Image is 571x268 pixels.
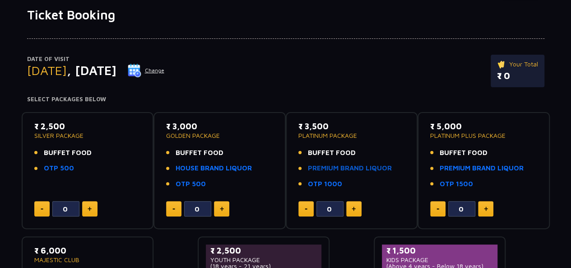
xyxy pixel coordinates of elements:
[34,244,141,257] p: ₹ 6,000
[44,163,74,174] a: OTP 500
[308,163,392,174] a: PREMIUM BRAND LIQUOR
[308,148,356,158] span: BUFFET FOOD
[440,163,524,174] a: PREMIUM BRAND LIQUOR
[497,59,506,69] img: ticket
[127,63,165,78] button: Change
[497,59,538,69] p: Your Total
[308,179,342,189] a: OTP 1000
[305,208,307,210] img: minus
[41,208,43,210] img: minus
[176,179,206,189] a: OTP 500
[166,120,273,132] p: ₹ 3,000
[298,132,405,139] p: PLATINUM PACKAGE
[166,132,273,139] p: GOLDEN PACKAGE
[27,96,544,103] h4: Select Packages Below
[210,257,317,263] p: YOUTH PACKAGE
[27,63,67,78] span: [DATE]
[440,148,487,158] span: BUFFET FOOD
[430,132,537,139] p: PLATINUM PLUS PACKAGE
[88,207,92,211] img: plus
[430,120,537,132] p: ₹ 5,000
[34,257,141,263] p: MAJESTIC CLUB
[67,63,116,78] span: , [DATE]
[176,148,223,158] span: BUFFET FOOD
[44,148,92,158] span: BUFFET FOOD
[34,132,141,139] p: SILVER PACKAGE
[386,244,493,257] p: ₹ 1,500
[34,120,141,132] p: ₹ 2,500
[436,208,439,210] img: minus
[352,207,356,211] img: plus
[440,179,473,189] a: OTP 1500
[484,207,488,211] img: plus
[210,244,317,257] p: ₹ 2,500
[172,208,175,210] img: minus
[298,120,405,132] p: ₹ 3,500
[176,163,252,174] a: HOUSE BRAND LIQUOR
[386,257,493,263] p: KIDS PACKAGE
[497,69,538,83] p: ₹ 0
[27,55,165,64] p: Date of Visit
[220,207,224,211] img: plus
[27,7,544,23] h1: Ticket Booking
